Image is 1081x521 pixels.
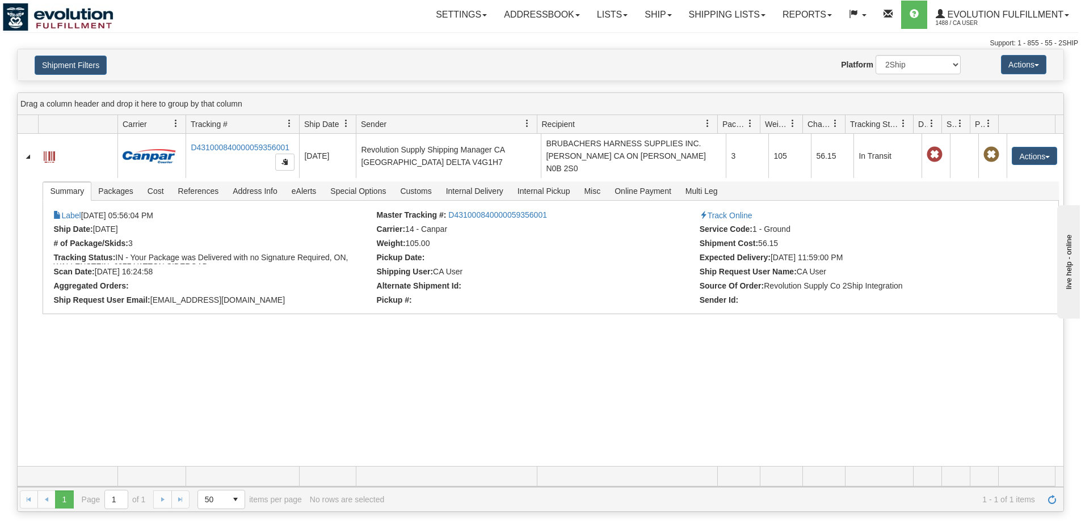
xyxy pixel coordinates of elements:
[377,225,697,236] li: 14 - Canpar
[377,295,412,304] strong: Pickup #:
[850,118,899,130] span: Tracking Status
[53,239,373,250] li: 3
[700,211,752,220] a: Track Online
[700,225,1020,236] li: 1 - Ground
[1055,202,1080,318] iframe: chat widget
[726,134,768,178] td: 3
[950,114,970,133] a: Shipment Issues filter column settings
[975,118,985,130] span: Pickup Status
[53,281,128,290] strong: Aggregated Orders:
[205,494,220,505] span: 50
[44,146,55,164] a: Label
[123,149,176,163] img: 14 - Canpar
[927,147,943,163] span: Late
[680,1,774,29] a: Shipping lists
[518,114,537,133] a: Sender filter column settings
[55,490,73,509] span: Page 1
[43,182,91,200] span: Summary
[698,114,717,133] a: Recipient filter column settings
[811,134,853,178] td: 56.15
[53,267,373,278] li: [DATE] 16:24:58
[337,114,356,133] a: Ship Date filter column settings
[936,18,1021,29] span: 1488 / CA User
[511,182,577,200] span: Internal Pickup
[577,182,607,200] span: Misc
[141,182,171,200] span: Cost
[53,253,373,264] li: IN - Your Package was Delivered with no Signature Required, ON, WALLENSTEIN, 6377 YATTON SIDEROAD
[3,39,1078,48] div: Support: 1 - 855 - 55 - 2SHIP
[53,225,373,236] li: [DATE]
[53,225,92,234] strong: Ship Date:
[807,118,831,130] span: Charge
[304,118,339,130] span: Ship Date
[197,490,245,509] span: Page sizes drop down
[588,1,636,29] a: Lists
[636,1,680,29] a: Ship
[542,118,575,130] span: Recipient
[448,210,547,219] a: D431000840000059356001
[275,154,295,171] button: Copy to clipboard
[922,114,941,133] a: Delivery Status filter column settings
[774,1,840,29] a: Reports
[983,147,999,163] span: Pickup Not Assigned
[495,1,588,29] a: Addressbook
[700,295,738,304] strong: Sender Id:
[3,3,113,31] img: logo1488.jpg
[841,59,873,70] label: Platform
[226,182,284,200] span: Address Info
[377,239,406,248] strong: Weight:
[765,118,789,130] span: Weight
[166,114,186,133] a: Carrier filter column settings
[700,239,758,248] strong: Shipment Cost:
[700,281,764,290] strong: Source Of Order:
[679,182,725,200] span: Multi Leg
[1012,147,1057,165] button: Actions
[9,10,105,18] div: live help - online
[826,114,845,133] a: Charge filter column settings
[783,114,802,133] a: Weight filter column settings
[700,253,1020,264] li: [DATE] 11:59:00 PM
[323,182,393,200] span: Special Options
[105,490,128,509] input: Page 1
[310,495,385,504] div: No rows are selected
[427,1,495,29] a: Settings
[191,143,289,152] a: D431000840000059356001
[377,253,425,262] strong: Pickup Date:
[700,253,771,262] strong: Expected Delivery:
[918,118,928,130] span: Delivery Status
[53,211,81,220] a: Label
[226,490,245,509] span: select
[35,56,107,75] button: Shipment Filters
[285,182,323,200] span: eAlerts
[377,267,434,276] strong: Shipping User:
[853,134,922,178] td: In Transit
[979,114,998,133] a: Pickup Status filter column settings
[361,118,386,130] span: Sender
[392,495,1035,504] span: 1 - 1 of 1 items
[82,490,146,509] span: Page of 1
[700,281,1020,293] li: Revolution Supply Co 2Ship Integration
[927,1,1078,29] a: Evolution Fulfillment 1488 / CA User
[945,10,1063,19] span: Evolution Fulfillment
[393,182,438,200] span: Customs
[197,490,302,509] span: items per page
[608,182,678,200] span: Online Payment
[377,281,461,290] strong: Alternate Shipment Id:
[91,182,140,200] span: Packages
[894,114,913,133] a: Tracking Status filter column settings
[53,267,94,276] strong: Scan Date:
[123,118,147,130] span: Carrier
[1043,490,1061,509] a: Refresh
[700,239,1020,250] li: 56.15
[53,253,115,262] strong: Tracking Status:
[377,267,697,278] li: CA User (7138)
[53,295,150,304] strong: Ship Request User Email:
[722,118,746,130] span: Packages
[439,182,510,200] span: Internal Delivery
[377,225,406,234] strong: Carrier:
[541,134,726,178] td: BRUBACHERS HARNESS SUPPLIES INC. [PERSON_NAME] CA ON [PERSON_NAME] N0B 2S0
[1001,55,1046,74] button: Actions
[741,114,760,133] a: Packages filter column settings
[18,93,1063,115] div: grid grouping header
[700,267,1020,278] li: CA User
